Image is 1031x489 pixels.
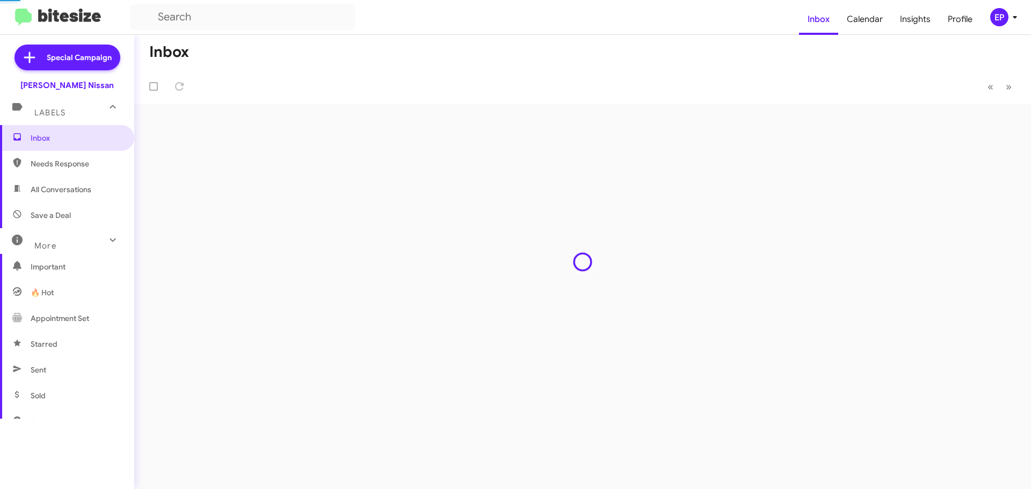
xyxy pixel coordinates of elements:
span: Sold [31,390,46,401]
span: Sold Responded [31,416,88,427]
a: Calendar [838,4,891,35]
span: Sent [31,364,46,375]
span: « [988,80,993,93]
span: » [1006,80,1012,93]
button: Next [999,76,1018,98]
div: EP [990,8,1008,26]
div: [PERSON_NAME] Nissan [20,80,114,91]
span: Needs Response [31,158,122,169]
button: EP [981,8,1019,26]
span: Save a Deal [31,210,71,221]
a: Inbox [799,4,838,35]
button: Previous [981,76,1000,98]
a: Special Campaign [14,45,120,70]
span: Special Campaign [47,52,112,63]
span: Starred [31,339,57,349]
span: Important [31,261,122,272]
a: Profile [939,4,981,35]
span: Labels [34,108,66,118]
h1: Inbox [149,43,189,61]
span: Inbox [31,133,122,143]
a: Insights [891,4,939,35]
input: Search [130,4,355,30]
span: Appointment Set [31,313,89,324]
span: 🔥 Hot [31,287,54,298]
span: More [34,241,56,251]
nav: Page navigation example [982,76,1018,98]
span: All Conversations [31,184,91,195]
